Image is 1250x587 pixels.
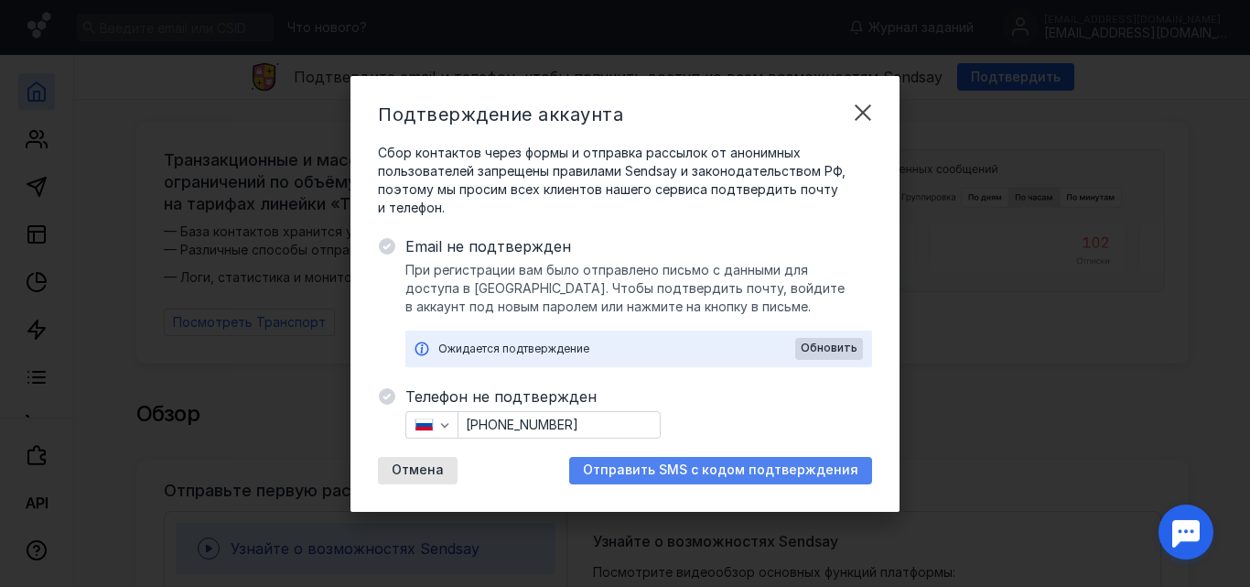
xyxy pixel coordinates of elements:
[378,457,458,484] button: Отмена
[405,386,872,408] span: Телефон не подтвержден
[795,338,863,360] button: Обновить
[405,261,872,316] span: При регистрации вам было отправлено письмо с данными для доступа в [GEOGRAPHIC_DATA]. Чтобы подтв...
[378,144,872,217] span: Сбор контактов через формы и отправка рассылок от анонимных пользователей запрещены правилами Sen...
[438,340,795,358] div: Ожидается подтверждение
[405,235,872,257] span: Email не подтвержден
[392,462,444,478] span: Отмена
[801,342,857,354] span: Обновить
[569,457,872,484] button: Отправить SMS с кодом подтверждения
[378,103,623,125] span: Подтверждение аккаунта
[583,462,858,478] span: Отправить SMS с кодом подтверждения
